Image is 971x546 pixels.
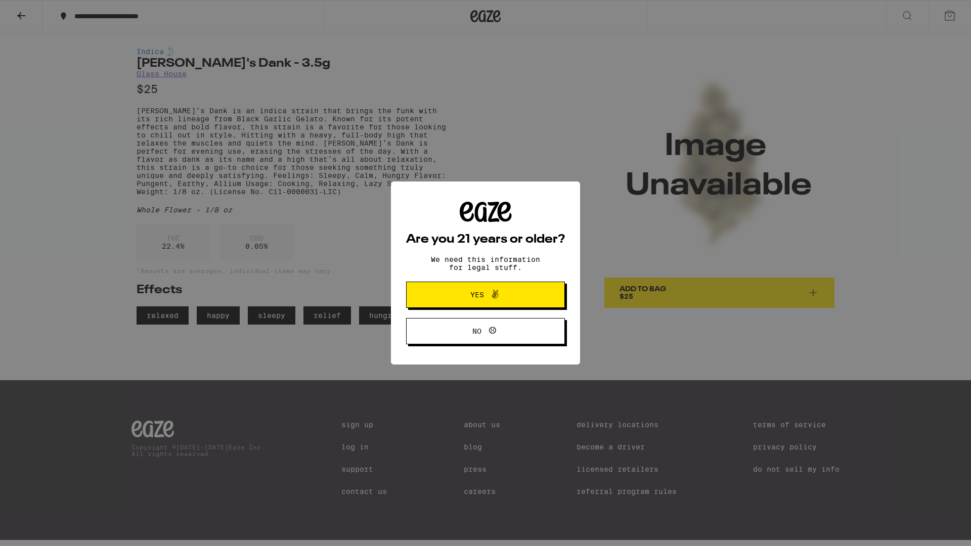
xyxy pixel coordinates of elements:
[470,291,484,298] span: Yes
[472,328,481,335] span: No
[908,516,961,541] iframe: Opens a widget where you can find more information
[406,234,565,246] h2: Are you 21 years or older?
[406,282,565,308] button: Yes
[422,255,549,271] p: We need this information for legal stuff.
[406,318,565,344] button: No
